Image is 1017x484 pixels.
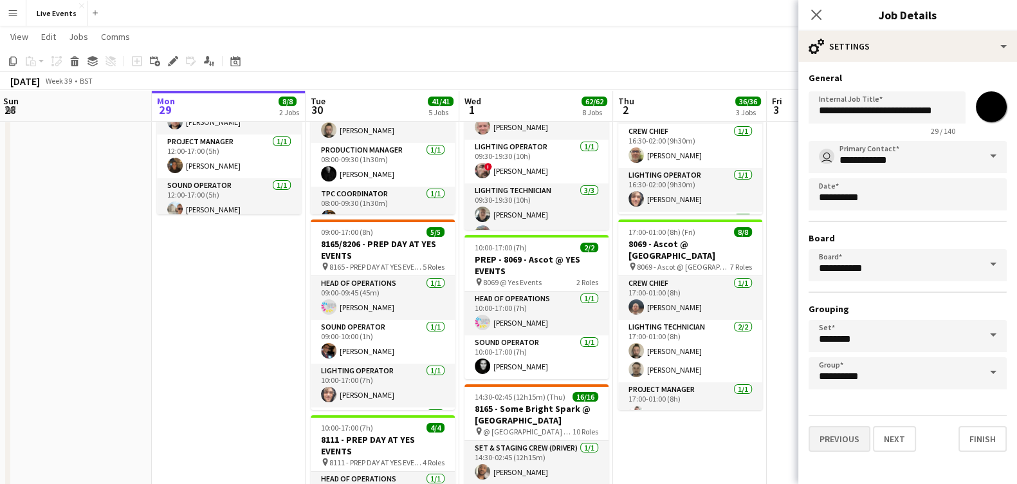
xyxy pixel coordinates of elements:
app-card-role: Lighting Operator1/109:30-19:30 (10h)![PERSON_NAME] [464,140,609,183]
app-job-card: 09:00-17:00 (8h)5/58165/8206 - PREP DAY AT YES EVENTS 8165 - PREP DAY AT YES EVENTS5 RolesHead of... [311,219,455,410]
span: ! [484,163,492,171]
app-card-role: Head of Operations1/109:00-09:45 (45m)[PERSON_NAME] [311,276,455,320]
span: Mon [157,95,175,107]
h3: Board [809,232,1007,244]
button: Finish [958,426,1007,452]
span: Week 39 [42,76,75,86]
button: Next [873,426,916,452]
a: View [5,28,33,45]
app-card-role: Lighting Technician3/309:30-19:30 (10h)[PERSON_NAME][PERSON_NAME] [464,183,609,265]
span: 30 [309,102,325,117]
app-job-card: 17:00-01:00 (8h) (Fri)8/88069 - Ascot @ [GEOGRAPHIC_DATA] 8069 - Ascot @ [GEOGRAPHIC_DATA]7 Roles... [618,219,762,410]
span: Jobs [69,31,88,42]
span: 2 Roles [576,277,598,287]
span: 1 [463,102,481,117]
app-card-role: Project Manager1/117:00-01:00 (8h)[PERSON_NAME] [618,382,762,426]
div: 3 Jobs [736,107,760,117]
span: 8069 - Ascot @ [GEOGRAPHIC_DATA] [637,262,730,272]
span: 5 Roles [423,262,444,272]
app-card-role: Project Manager1/112:00-17:00 (5h)[PERSON_NAME] [157,135,301,178]
h3: 8165 - Some Bright Spark @ [GEOGRAPHIC_DATA] [464,403,609,426]
span: 3 [770,102,782,117]
span: 8111 - PREP DAY AT YES EVENTS [329,458,423,467]
span: Tue [311,95,325,107]
span: Wed [464,95,481,107]
span: Edit [41,31,56,42]
span: 36/36 [735,97,761,106]
app-job-card: 09:30-19:30 (10h)12/128118 - Invisible Blue Ltd @ [PERSON_NAME][GEOGRAPHIC_DATA] @ [PERSON_NAME] ... [464,39,609,230]
span: 62/62 [582,97,607,106]
app-card-role: Lighting Operator1/116:30-02:00 (9h30m)[PERSON_NAME] [618,168,762,212]
button: Live Events [26,1,87,26]
span: 09:00-17:00 (8h) [321,227,373,237]
app-card-role: Crew Chief1/116:30-02:00 (9h30m)[PERSON_NAME] [618,124,762,168]
span: 8165 - PREP DAY AT YES EVENTS [329,262,423,272]
span: 4 Roles [423,458,444,467]
app-job-card: 10:00-17:00 (7h)2/2PREP - 8069 - Ascot @ YES EVENTS 8069 @ Yes Events2 RolesHead of Operations1/1... [464,235,609,379]
span: 8069 @ Yes Events [483,277,542,287]
h3: Job Details [798,6,1017,23]
h3: PREP - 8069 - Ascot @ YES EVENTS [464,254,609,277]
a: Comms [96,28,135,45]
span: Thu [618,95,634,107]
span: 16/16 [573,392,598,402]
span: 2 [616,102,634,117]
app-card-role: Sound Operator1/110:00-17:00 (7h)[PERSON_NAME] [464,335,609,379]
span: 5/5 [426,227,444,237]
span: Comms [101,31,130,42]
span: @ [GEOGRAPHIC_DATA] - 8165 [483,427,573,436]
h3: 8069 - Ascot @ [GEOGRAPHIC_DATA] [618,238,762,261]
app-card-role: Lighting Technician2/217:00-01:00 (8h)[PERSON_NAME][PERSON_NAME] [618,320,762,382]
app-card-role: Lighting Technician4/4 [618,212,762,312]
span: 10:00-17:00 (7h) [475,243,527,252]
app-card-role: Production Director1/1 [311,407,455,451]
span: 29 / 140 [921,126,966,136]
span: 17:00-01:00 (8h) (Fri) [628,227,695,237]
app-card-role: Head of Operations1/110:00-17:00 (7h)[PERSON_NAME] [464,292,609,335]
div: [DATE] [10,75,40,88]
span: Fri [772,95,782,107]
app-card-role: TPC Coordinator1/108:00-09:30 (1h30m)[PERSON_NAME] [311,187,455,230]
span: Sun [3,95,19,107]
span: 10:00-17:00 (7h) [321,423,373,433]
app-card-role: Production Manager1/108:00-09:30 (1h30m)[PERSON_NAME] [311,143,455,187]
span: 2/2 [580,243,598,252]
div: 2 Jobs [279,107,299,117]
div: 5 Jobs [428,107,453,117]
button: Previous [809,426,870,452]
app-card-role: Lighting Operator1/110:00-17:00 (7h)[PERSON_NAME] [311,364,455,407]
div: Settings [798,31,1017,62]
span: 29 [155,102,175,117]
span: 7 Roles [730,262,752,272]
div: 8 Jobs [582,107,607,117]
span: 28 [1,102,19,117]
span: 10 Roles [573,427,598,436]
h3: Grouping [809,303,1007,315]
span: 8/8 [279,97,297,106]
app-card-role: Sound Operator1/109:00-10:00 (1h)[PERSON_NAME] [311,320,455,364]
h3: 8111 - PREP DAY AT YES EVENTS [311,434,455,457]
span: 8/8 [734,227,752,237]
h3: General [809,72,1007,84]
app-card-role: Crew Chief1/117:00-01:00 (8h)[PERSON_NAME] [618,276,762,320]
span: 41/41 [428,97,454,106]
div: BST [80,76,93,86]
h3: 8165/8206 - PREP DAY AT YES EVENTS [311,238,455,261]
app-card-role: Sound Operator1/112:00-17:00 (5h)[PERSON_NAME] [157,178,301,222]
span: 14:30-02:45 (12h15m) (Thu) [475,392,565,402]
span: 4/4 [426,423,444,433]
a: Jobs [64,28,93,45]
a: Edit [36,28,61,45]
span: View [10,31,28,42]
